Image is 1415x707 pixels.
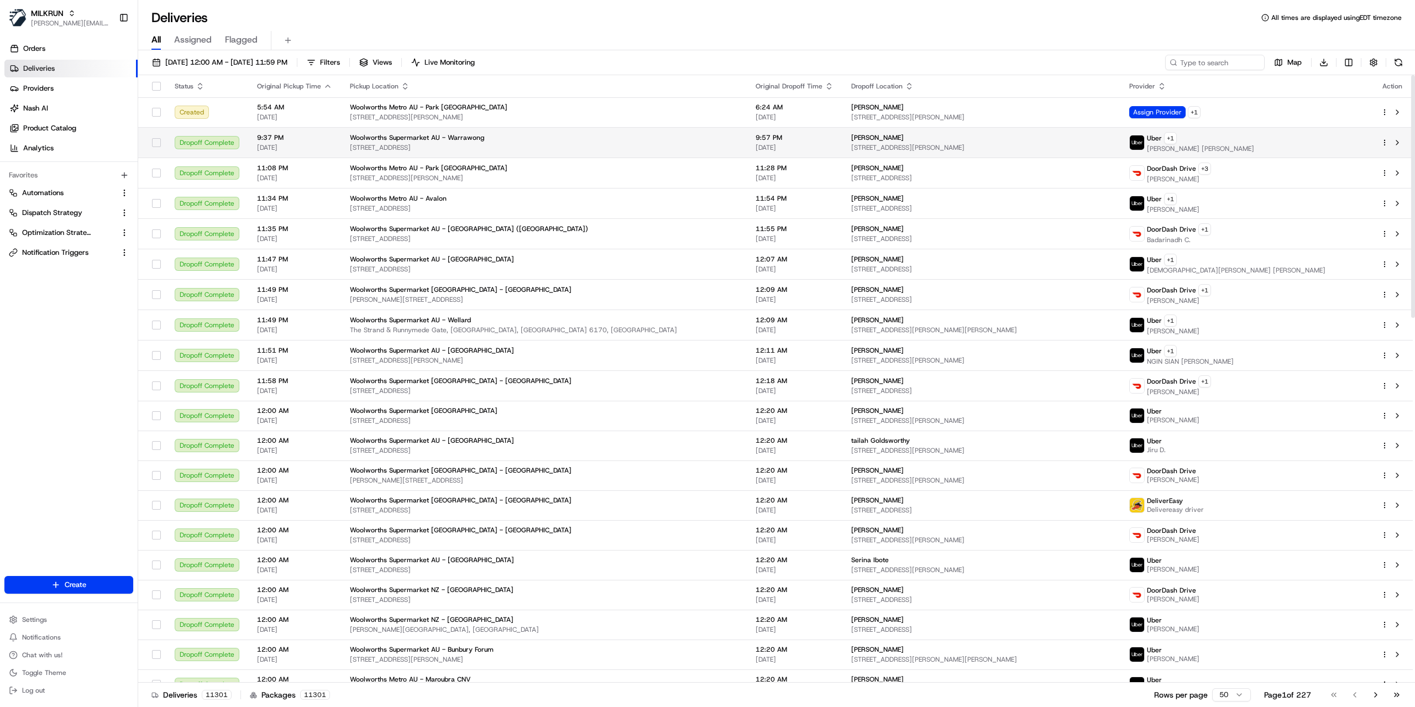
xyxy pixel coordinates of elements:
span: Provider [1129,82,1155,91]
span: [PERSON_NAME] [1147,296,1211,305]
span: [PERSON_NAME] [851,376,904,385]
span: [DATE] [257,536,332,544]
span: [PERSON_NAME] [851,466,904,475]
span: Toggle Theme [22,668,66,677]
span: 12:20 AM [756,556,834,564]
span: [DATE] [756,113,834,122]
span: 12:00 AM [257,556,332,564]
span: Woolworths Supermarket AU - [GEOGRAPHIC_DATA] [350,436,514,445]
span: [PERSON_NAME] [851,615,904,624]
span: [STREET_ADDRESS] [350,204,738,213]
span: Uber [1147,316,1162,325]
span: Woolworths Supermarket [GEOGRAPHIC_DATA] - [GEOGRAPHIC_DATA] [350,466,572,475]
img: uber-new-logo.jpeg [1130,257,1144,271]
span: 12:20 AM [756,615,834,624]
span: Uber [1147,134,1162,143]
span: 11:08 PM [257,164,332,172]
a: 📗Knowledge Base [7,213,89,233]
span: [STREET_ADDRESS] [851,204,1111,213]
span: [STREET_ADDRESS] [851,386,1111,395]
span: [DATE] [257,174,332,182]
span: [DATE] [257,113,332,122]
span: [DATE] [257,143,332,152]
span: Pickup Location [350,82,399,91]
img: uber-new-logo.jpeg [1130,348,1144,363]
span: Notifications [22,633,61,642]
span: Woolworths Supermarket [GEOGRAPHIC_DATA] - [GEOGRAPHIC_DATA] [350,285,572,294]
span: Delivereasy driver [1147,505,1204,514]
span: Analytics [23,143,54,153]
span: [STREET_ADDRESS] [851,174,1111,182]
span: [STREET_ADDRESS] [350,446,738,455]
span: 6:24 AM [756,103,834,112]
img: uber-new-logo.jpeg [1130,438,1144,453]
span: 12:09 AM [756,285,834,294]
button: Views [354,55,397,70]
span: Deliveries [23,64,55,74]
span: Pylon [110,244,134,253]
span: 12:00 AM [257,645,332,654]
span: [STREET_ADDRESS][PERSON_NAME][PERSON_NAME] [851,326,1111,334]
img: doordash_logo_v2.png [1130,588,1144,602]
a: Notification Triggers [9,248,116,258]
span: DoorDash Drive [1147,586,1196,595]
p: Welcome 👋 [11,44,201,62]
span: 12:00 AM [257,615,332,624]
span: [STREET_ADDRESS][PERSON_NAME] [851,113,1111,122]
span: Dropoff Location [851,82,903,91]
span: Settings [22,615,47,624]
span: 11:49 PM [257,316,332,324]
span: Woolworths Supermarket AU - Warrawong [350,133,484,142]
span: 11:51 PM [257,346,332,355]
span: [DATE] [756,143,834,152]
span: [STREET_ADDRESS] [851,595,1111,604]
span: [DATE] [257,295,332,304]
a: Dispatch Strategy [9,208,116,218]
span: Filters [320,57,340,67]
button: +1 [1198,223,1211,235]
span: 9:57 PM [756,133,834,142]
span: All times are displayed using EDT timezone [1271,13,1402,22]
span: [PERSON_NAME] [PERSON_NAME] [1147,144,1254,153]
span: Assign Provider [1129,106,1186,118]
img: 5e9a9d7314ff4150bce227a61376b483.jpg [23,106,43,125]
span: [PERSON_NAME] [851,133,904,142]
img: Nash [11,11,33,33]
span: [PERSON_NAME] [1147,205,1199,214]
span: [PERSON_NAME] [34,171,90,180]
span: Uber [1147,437,1162,446]
button: Refresh [1391,55,1406,70]
span: [STREET_ADDRESS][PERSON_NAME] [851,536,1111,544]
span: Notification Triggers [22,248,88,258]
span: Uber [1147,616,1162,625]
span: The Strand & Runnymede Gate, [GEOGRAPHIC_DATA], [GEOGRAPHIC_DATA] 6170, [GEOGRAPHIC_DATA] [350,326,738,334]
span: 12:00 AM [257,526,332,535]
span: 11:49 PM [257,285,332,294]
span: 11:58 PM [257,376,332,385]
img: delivereasy_logo.png [1130,498,1144,512]
a: Deliveries [4,60,138,77]
span: [PERSON_NAME] [851,316,904,324]
span: 11:28 PM [756,164,834,172]
span: [PERSON_NAME] [851,164,904,172]
span: [DATE] [756,476,834,485]
span: [DATE] [257,625,332,634]
span: Woolworths Supermarket [GEOGRAPHIC_DATA] [350,406,497,415]
span: [DATE] [257,565,332,574]
span: [DATE] [756,446,834,455]
button: MILKRUN [31,8,64,19]
span: [STREET_ADDRESS] [350,143,738,152]
span: [PERSON_NAME] [1147,595,1199,604]
img: uber-new-logo.jpeg [1130,677,1144,692]
button: Toggle Theme [4,665,133,680]
img: doordash_logo_v2.png [1130,379,1144,393]
a: Optimization Strategy [9,228,116,238]
span: [DATE] [756,595,834,604]
span: [DATE] [257,234,332,243]
span: [STREET_ADDRESS] [350,565,738,574]
span: 12:20 AM [756,406,834,415]
span: [STREET_ADDRESS][PERSON_NAME] [851,143,1111,152]
span: [STREET_ADDRESS][PERSON_NAME] [350,174,738,182]
button: See all [171,142,201,155]
a: Automations [9,188,116,198]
